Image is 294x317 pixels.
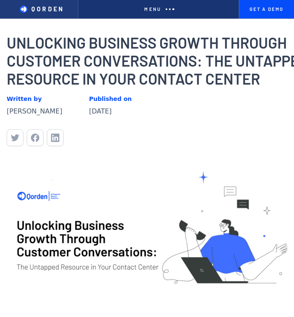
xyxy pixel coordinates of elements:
p: Get A Demo [246,7,288,12]
div: [DATE] [89,107,132,116]
div: Menu [144,7,161,12]
div: Written by [7,96,62,102]
div: Published on [89,96,132,102]
p: QORDEN [31,5,64,13]
div: [PERSON_NAME] [7,107,62,116]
